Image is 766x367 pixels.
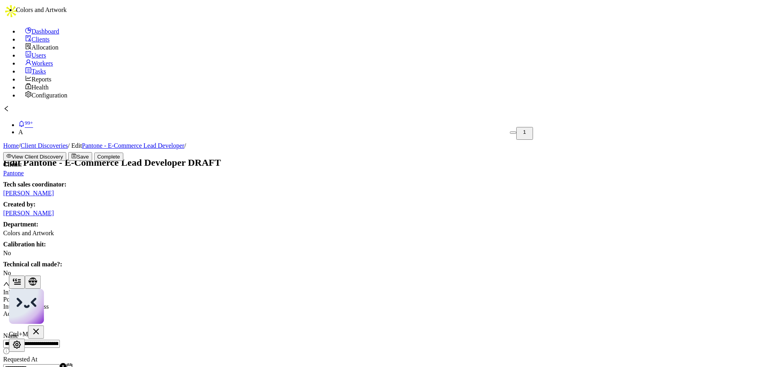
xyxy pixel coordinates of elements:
[3,310,763,317] div: Additional Info
[25,28,59,35] a: icon: pie-chartDashboard
[32,92,67,99] span: Configuration
[3,221,38,228] strong: Department :
[32,60,53,67] span: Workers
[3,241,46,248] strong: Calibration hit :
[32,76,51,83] span: Reports
[3,106,10,113] i: icon: left
[25,120,33,126] sup: 1076
[32,28,59,35] span: Dashboard
[25,36,49,43] a: icon: auditClients
[3,356,38,363] label: Requested At
[25,52,46,59] a: icon: robotUsers
[94,153,123,161] button: Complete
[3,161,22,168] strong: Client :
[18,121,33,128] a: icon: bell99+
[32,52,46,59] span: Users
[70,142,184,149] span: Edit
[25,76,32,83] i: icon: line-chart
[3,157,221,168] span: Edit Pantone - E-Commerce Lead Developer
[3,261,62,268] strong: Technical call made? :
[68,142,69,149] span: /
[25,52,32,59] i: icon: robot
[3,201,36,208] strong: Created by :
[3,142,19,149] a: Home
[25,68,46,75] a: icon: profileTasks
[97,154,120,160] span: Complete
[32,68,46,75] span: Tasks
[71,154,77,160] i: icon: save
[3,181,67,188] strong: Tech sales coordinator :
[21,142,68,149] a: Client Discoveries
[32,84,49,91] span: Health
[25,60,53,67] a: icon: userWorkers
[25,28,32,35] i: icon: pie-chart
[3,289,763,296] div: Initial Info
[188,157,221,168] span: DRAFT
[32,36,49,43] span: Clients
[3,296,763,303] div: Positions
[3,190,54,196] a: [PERSON_NAME]
[82,142,184,149] a: Pantone - E-Commerce Lead Developer
[3,349,10,355] span: info-circle
[3,270,11,276] span: No
[25,68,32,75] i: icon: profile
[6,154,12,160] i: icon: eye
[12,154,63,160] span: View Client Discovery
[32,44,59,51] span: Allocation
[3,152,66,161] button: icon: eyeView Client Discovery
[3,250,11,256] span: No
[25,92,32,99] i: icon: setting
[184,142,186,149] span: /
[16,6,188,14] li: Colors and Artwork
[18,129,23,135] span: A
[77,154,89,160] span: Save
[3,230,54,236] span: Colors and Artwork
[18,121,25,128] i: icon: bell
[3,210,54,216] a: [PERSON_NAME]
[25,44,32,51] i: icon: solution
[3,303,763,310] div: Interview Process
[19,142,20,149] span: /
[3,153,66,160] a: icon: eyeView Client Discovery
[25,60,32,67] i: icon: user
[25,84,32,91] i: icon: medicine-box
[3,170,24,177] a: Pantone
[25,36,32,43] i: icon: audit
[68,152,92,161] button: icon: saveSave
